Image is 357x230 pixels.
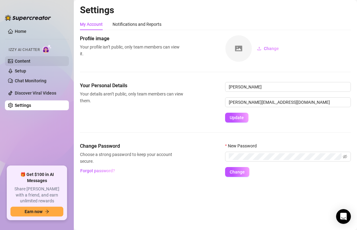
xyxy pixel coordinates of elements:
span: Your Personal Details [80,82,183,89]
div: Notifications and Reports [113,21,161,28]
span: Your details aren’t public, only team members can view them. [80,91,183,104]
span: eye-invisible [343,154,347,159]
a: Home [15,29,26,34]
input: Enter name [225,82,351,92]
div: My Account [80,21,103,28]
span: 🎁 Get $100 in AI Messages [10,172,63,184]
span: Update [230,115,244,120]
label: New Password [225,142,261,149]
input: New Password [229,153,342,160]
span: Earn now [25,209,42,214]
img: AI Chatter [42,45,52,53]
span: Change Password [80,142,183,150]
span: Choose a strong password to keep your account secure. [80,151,183,165]
span: Change [230,170,245,174]
span: arrow-right [45,209,49,214]
button: Update [225,113,248,123]
span: Profile image [80,35,183,42]
a: Discover Viral Videos [15,91,56,96]
span: upload [257,46,261,51]
button: Forgot password? [80,166,115,176]
h2: Settings [80,4,351,16]
button: Change [225,167,249,177]
span: Izzy AI Chatter [9,47,40,53]
button: Earn nowarrow-right [10,207,63,216]
button: Change [252,44,284,53]
a: Chat Monitoring [15,78,46,83]
span: Your profile isn’t public, only team members can view it. [80,44,183,57]
span: Share [PERSON_NAME] with a friend, and earn unlimited rewards [10,186,63,204]
a: Content [15,59,30,64]
div: Open Intercom Messenger [336,209,351,224]
span: Change [264,46,279,51]
img: square-placeholder.png [225,35,252,62]
a: Settings [15,103,31,108]
input: Enter new email [225,97,351,107]
a: Setup [15,68,26,73]
span: Forgot password? [80,168,115,173]
img: logo-BBDzfeDw.svg [5,15,51,21]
